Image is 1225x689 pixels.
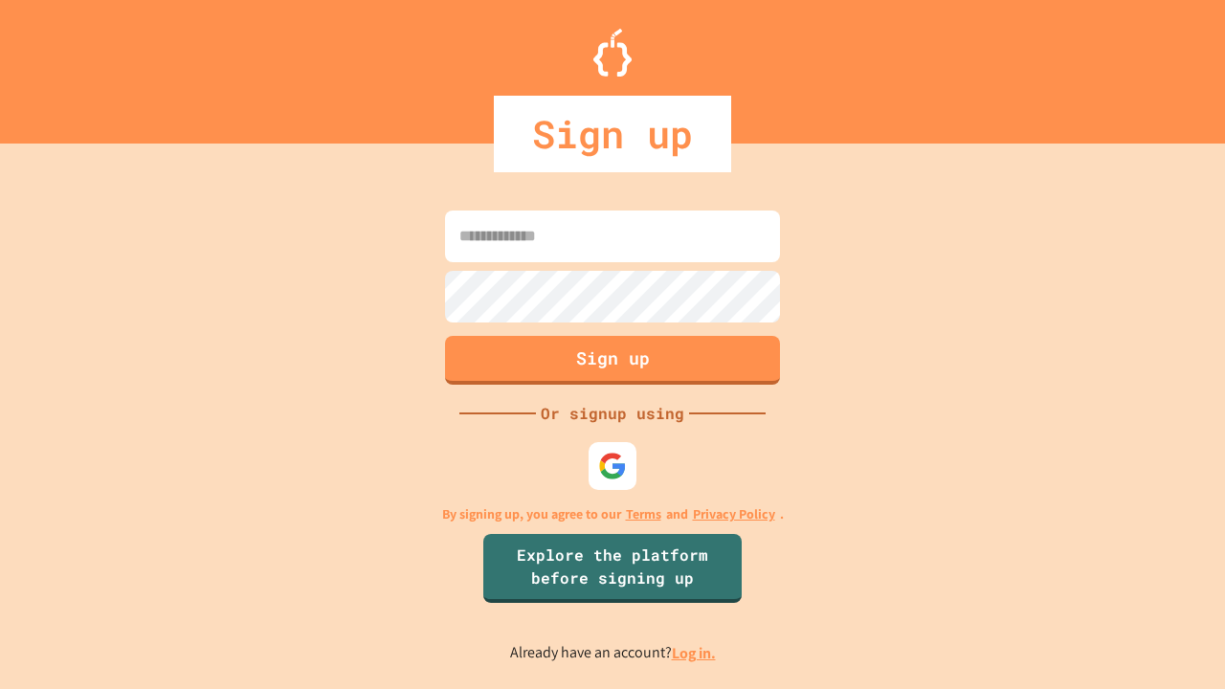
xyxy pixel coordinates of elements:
[693,504,775,524] a: Privacy Policy
[445,336,780,385] button: Sign up
[672,643,716,663] a: Log in.
[483,534,742,603] a: Explore the platform before signing up
[626,504,661,524] a: Terms
[494,96,731,172] div: Sign up
[598,452,627,480] img: google-icon.svg
[442,504,784,524] p: By signing up, you agree to our and .
[593,29,632,77] img: Logo.svg
[510,641,716,665] p: Already have an account?
[536,402,689,425] div: Or signup using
